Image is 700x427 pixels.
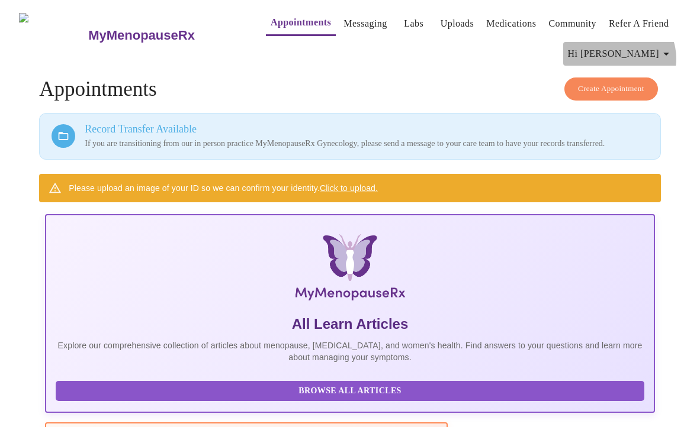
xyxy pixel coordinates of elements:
p: Explore our comprehensive collection of articles about menopause, [MEDICAL_DATA], and women's hea... [56,339,644,363]
a: Uploads [441,15,474,32]
span: Hi [PERSON_NAME] [568,46,673,62]
a: Community [548,15,596,32]
button: Labs [395,12,433,35]
h5: All Learn Articles [56,315,644,334]
span: Create Appointment [578,82,644,96]
a: Refer a Friend [609,15,669,32]
button: Create Appointment [564,77,658,101]
img: MyMenopauseRx Logo [19,13,87,57]
img: MyMenopauseRx Logo [147,234,553,305]
h3: MyMenopauseRx [88,28,195,43]
a: Messaging [343,15,387,32]
button: Hi [PERSON_NAME] [563,42,678,66]
button: Medications [481,12,541,35]
p: If you are transitioning from our in person practice MyMenopauseRx Gynecology, please send a mess... [85,138,648,150]
a: Browse All Articles [56,385,647,395]
button: Appointments [266,11,336,36]
a: Medications [486,15,536,32]
button: Browse All Articles [56,381,644,402]
a: Click to upload. [320,183,378,193]
h3: Record Transfer Available [85,123,648,135]
button: Uploads [436,12,479,35]
a: Appointments [271,14,331,31]
h4: Appointments [39,77,660,101]
button: Refer a Friend [604,12,674,35]
span: Browse All Articles [68,384,632,399]
a: MyMenopauseRx [87,15,242,56]
button: Community [544,12,601,35]
a: Labs [404,15,423,32]
div: Please upload an image of your ID so we can confirm your identity. [69,177,378,199]
button: Messaging [339,12,391,35]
